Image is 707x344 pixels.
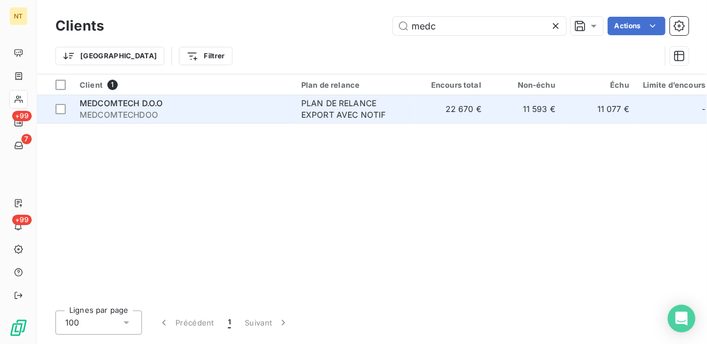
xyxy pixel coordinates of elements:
input: Rechercher [393,17,566,35]
button: Filtrer [179,47,232,65]
button: 1 [221,311,238,335]
button: [GEOGRAPHIC_DATA] [55,47,164,65]
div: Open Intercom Messenger [668,305,695,332]
button: Précédent [151,311,221,335]
span: MEDCOMTECHDOO [80,109,287,121]
button: Actions [608,17,665,35]
div: Plan de relance [301,80,407,89]
span: 1 [228,317,231,328]
td: 22 670 € [414,95,488,123]
div: Limite d’encours [643,80,705,89]
span: +99 [12,111,32,121]
div: PLAN DE RELANCE EXPORT AVEC NOTIF [301,98,407,121]
td: 11 593 € [488,95,562,123]
h3: Clients [55,16,104,36]
img: Logo LeanPay [9,319,28,337]
span: +99 [12,215,32,225]
td: 11 077 € [562,95,636,123]
button: Suivant [238,311,296,335]
div: Échu [569,80,629,89]
div: Non-échu [495,80,555,89]
span: MEDCOMTECH D.O.O [80,98,163,108]
span: 1 [107,80,118,90]
span: Client [80,80,103,89]
div: NT [9,7,28,25]
span: - [702,103,705,115]
div: Encours total [421,80,481,89]
span: 100 [65,317,79,328]
span: 7 [21,134,32,144]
